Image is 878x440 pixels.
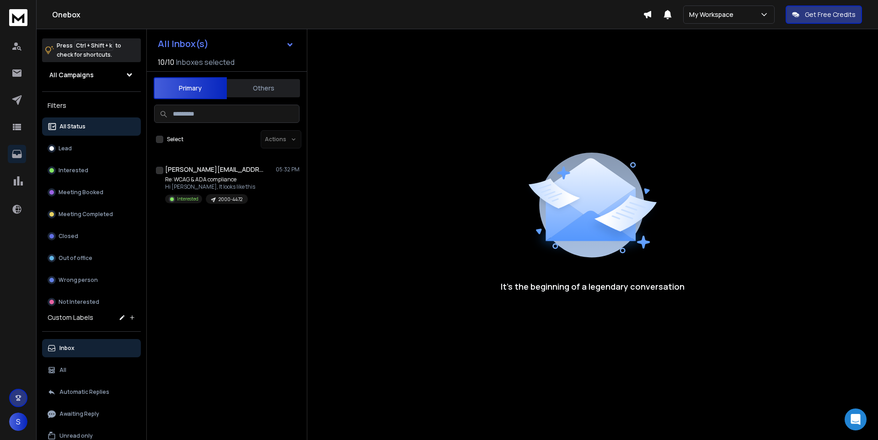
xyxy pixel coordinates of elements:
span: 10 / 10 [158,57,174,68]
span: Ctrl + Shift + k [75,40,113,51]
p: Meeting Completed [59,211,113,218]
button: Lead [42,139,141,158]
button: Interested [42,161,141,180]
button: Inbox [42,339,141,357]
p: Automatic Replies [59,388,109,396]
button: Primary [154,77,227,99]
button: Awaiting Reply [42,405,141,423]
p: Not Interested [59,298,99,306]
button: All Status [42,117,141,136]
p: Out of office [59,254,92,262]
button: Automatic Replies [42,383,141,401]
h3: Filters [42,99,141,112]
button: All Inbox(s) [150,35,301,53]
p: Inbox [59,345,75,352]
p: Hi [PERSON_NAME], It looks like this [165,183,255,191]
label: Select [167,136,183,143]
p: Awaiting Reply [59,410,99,418]
p: Wrong person [59,276,98,284]
button: Others [227,78,300,98]
p: Press to check for shortcuts. [57,41,121,59]
p: Interested [59,167,88,174]
p: Closed [59,233,78,240]
h1: Onebox [52,9,643,20]
p: Re: WCAG & ADA compliance [165,176,255,183]
p: 2000-4472 [219,196,242,203]
button: Not Interested [42,293,141,311]
p: Lead [59,145,72,152]
p: Get Free Credits [805,10,856,19]
button: S [9,413,27,431]
p: Meeting Booked [59,189,103,196]
h3: Custom Labels [48,313,93,322]
h1: All Inbox(s) [158,39,209,48]
p: My Workspace [689,10,737,19]
button: All Campaigns [42,66,141,84]
button: Closed [42,227,141,245]
p: All [59,366,66,374]
p: 05:32 PM [276,166,300,173]
button: Meeting Completed [42,205,141,223]
p: Interested [177,196,198,202]
div: Open Intercom Messenger [845,408,867,430]
button: All [42,361,141,379]
h3: Inboxes selected [176,57,235,68]
h1: [PERSON_NAME][EMAIL_ADDRESS][DOMAIN_NAME] [165,165,266,174]
button: Meeting Booked [42,183,141,201]
h1: All Campaigns [49,70,94,80]
img: logo [9,9,27,26]
button: Wrong person [42,271,141,289]
button: Get Free Credits [786,5,862,24]
p: All Status [59,123,86,130]
p: Unread only [59,432,93,440]
button: Out of office [42,249,141,267]
p: It’s the beginning of a legendary conversation [501,280,685,293]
